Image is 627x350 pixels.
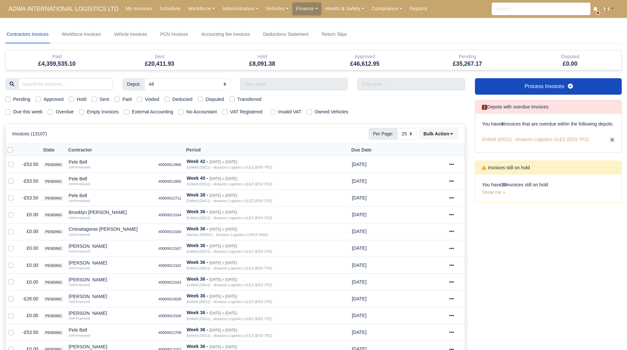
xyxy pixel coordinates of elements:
label: No Accountant [186,108,217,116]
div: Pele Bell [69,328,153,332]
strong: Week 42 - [187,159,208,164]
label: Pending [13,96,30,103]
span: pending [43,162,63,167]
td: -£53.50 [19,190,41,206]
i: Enfield (DIG1) - Amazon Logistics ULEZ (EN3 7PZ) [187,317,272,321]
span: pending [43,196,63,201]
span: 3 weeks from now [352,212,367,217]
input: End week... [357,78,465,90]
a: Contractors Invoices [5,26,50,43]
span: pending [43,263,63,268]
div: Disputed [524,53,616,60]
small: #0000012709 [158,331,181,335]
span: pending [43,229,63,234]
span: pending [43,179,63,184]
span: Per Page: [369,128,398,140]
i: Enfield (DIG1) - Amazon Logistics ULEZ (EN3 7PZ) [187,199,272,203]
td: £0.00 [19,307,41,324]
i: Enfield (DIG1) - Amazon Logistics ULEZ (EN3 7PZ) [187,182,272,186]
a: Show me » [482,190,505,195]
div: [PERSON_NAME] [69,344,153,349]
input: Start week... [240,78,348,90]
span: 3 weeks from now [352,279,367,285]
div: Pele Bell [69,176,153,181]
label: Owned Vehicles [315,108,348,116]
label: External Accounting [132,108,173,116]
div: Approved [318,53,411,60]
span: pending [43,297,63,302]
small: (Self-Employed) [69,283,90,287]
div: Brooklyn [PERSON_NAME] [69,210,153,215]
small: [DATE] » [DATE] [209,227,237,231]
th: Period [184,144,349,156]
a: My Invoices [122,2,156,15]
label: Deducted [172,96,193,103]
strong: 30 [501,182,507,187]
td: £0.00 [19,206,41,223]
a: Enfield (DIG1) - Amazon Logistics ULEZ (EN3 7PZ) 6 [482,133,615,146]
h5: £46,612.95 [318,60,411,67]
h6: Invoices (13107) [12,131,47,137]
a: Finance [292,2,322,15]
div: [PERSON_NAME] [69,311,153,315]
small: #0000013163 [158,280,181,284]
i: Enfield (DIG1) - Amazon Logistics ULEZ (EN3 7PZ) [187,216,272,220]
h5: £4,359,535.10 [11,60,103,67]
span: 3 weeks from now [352,296,367,301]
td: £0.00 [19,240,41,257]
div: Pele Bell [69,160,153,164]
small: [DATE] » [DATE] [209,294,237,298]
th: Due Date [349,144,394,156]
div: Disputed [519,50,621,70]
i: Enfield (DIG1) - Amazon Logistics ULEZ (EN3 7PZ) [187,266,272,270]
td: £0.00 [19,257,41,273]
label: VAT Registered [230,108,262,116]
h5: £20,411.93 [113,60,206,67]
small: #0000013164 [158,213,181,217]
strong: Week 36 - [187,243,208,248]
small: #0000013028 [158,297,181,301]
small: #0000013162 [158,264,181,268]
small: (Self-Employed) [69,233,90,236]
button: Bulk Action [419,128,458,139]
p: You have invoices that are overdue within the following depots: [482,120,615,128]
small: [DATE] » [DATE] [209,193,237,198]
div: Pele Bell [69,193,153,198]
h5: £35,267.17 [421,60,514,67]
div: [PERSON_NAME] [69,277,153,282]
small: (Self-Employed) [69,199,90,202]
strong: 6 [501,121,504,127]
div: [PERSON_NAME] [69,294,153,299]
small: [DATE] » [DATE] [209,244,237,248]
div: Paid [6,50,108,70]
a: Vehicles [262,2,292,15]
small: (Self-Employed) [69,216,90,220]
small: (Self-Employed) [69,334,90,337]
small: #0000012866 [158,163,181,167]
span: pending [43,246,63,251]
span: 1 month from now [352,195,367,200]
a: ADWA INTERNATIONAL LOGISTICS LTD [5,3,122,15]
div: Pending [421,53,514,60]
td: £0.00 [19,274,41,291]
div: [PERSON_NAME] [69,244,153,248]
span: 3 weeks from now [352,245,367,251]
small: (Self-Employed) [69,166,90,169]
span: Depot: [123,78,145,90]
a: Accounting fee Invoices [200,26,251,43]
div: [PERSON_NAME] [69,261,153,265]
small: [DATE] » [DATE] [209,176,237,181]
a: Workforce [184,2,219,15]
h5: £0.00 [524,60,616,67]
a: Compliance [368,2,406,15]
span: 3 weeks from now [352,313,367,318]
a: PCN Invoices [159,26,190,43]
small: (Self-Employed) [69,250,90,253]
label: Overdue [56,108,74,116]
div: Approved [313,50,416,70]
td: -£53.50 [19,324,41,341]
